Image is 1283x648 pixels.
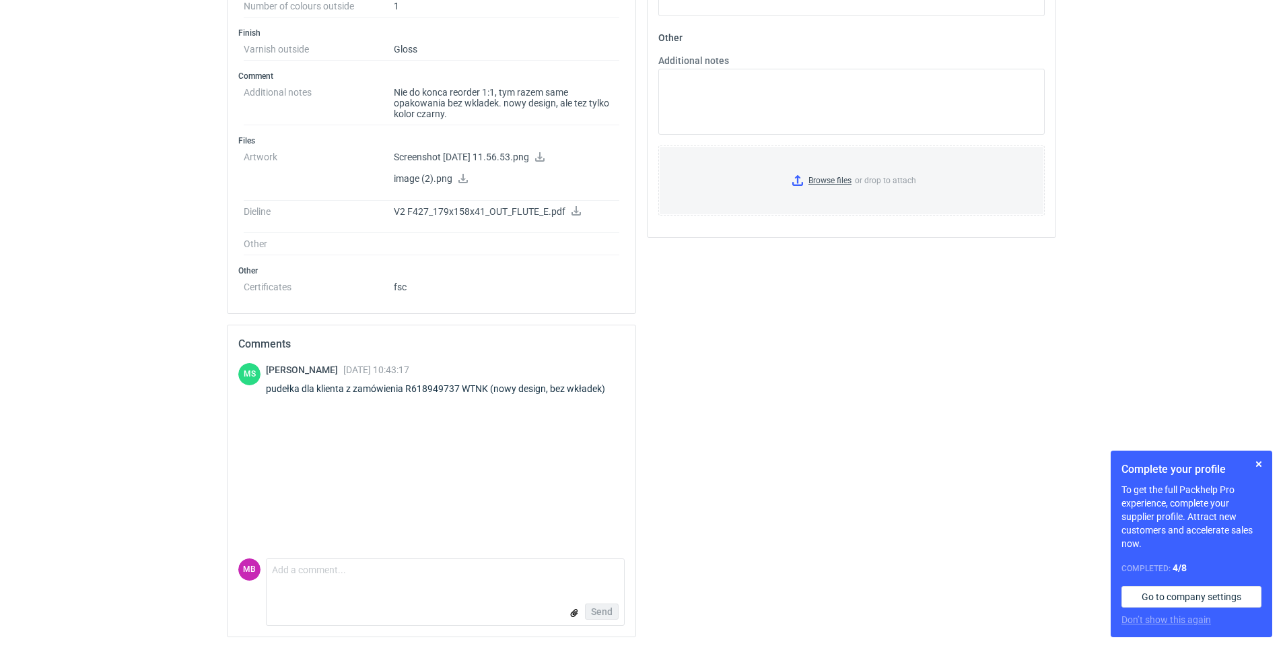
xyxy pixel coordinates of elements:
dt: Varnish outside [244,38,394,61]
span: Send [591,607,613,616]
label: or drop to attach [659,146,1044,215]
dd: fsc [394,276,619,292]
p: Screenshot [DATE] 11.56.53.png [394,152,619,164]
button: Don’t show this again [1121,613,1211,626]
p: To get the full Packhelp Pro experience, complete your supplier profile. Attract new customers an... [1121,483,1261,550]
button: Send [585,604,619,620]
div: Maciej Sikora [238,363,261,385]
h3: Finish [238,28,625,38]
div: Completed: [1121,561,1261,575]
dt: Other [244,233,394,255]
legend: Other [658,27,683,43]
span: [PERSON_NAME] [266,364,343,375]
div: pudełka dla klienta z zamówienia R618949737 WTNK (nowy design, bez wkładek) [266,382,621,395]
h2: Comments [238,336,625,352]
h1: Complete your profile [1121,461,1261,478]
strong: 4 / 8 [1173,562,1187,573]
dd: Gloss [394,38,619,61]
p: image (2).png [394,173,619,185]
label: Additional notes [658,54,729,67]
dt: Additional notes [244,82,394,125]
span: [DATE] 10:43:17 [343,364,409,375]
dt: Dieline [244,201,394,234]
figcaption: MB [238,558,261,581]
h3: Other [238,265,625,276]
h3: Comment [238,71,625,82]
a: Go to company settings [1121,586,1261,608]
p: V2 F427_179x158x41_OUT_FLUTE_E.pdf [394,206,619,218]
h3: Files [238,135,625,146]
dt: Certificates [244,276,394,292]
dt: Artwork [244,146,394,201]
button: Skip for now [1251,456,1267,472]
figcaption: MS [238,363,261,385]
dd: Nie do konca reorder 1:1, tym razem same opakowania bez wkladek. nowy design, ale tez tylko kolor... [394,82,619,125]
div: Mateusz Borowik [238,558,261,581]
